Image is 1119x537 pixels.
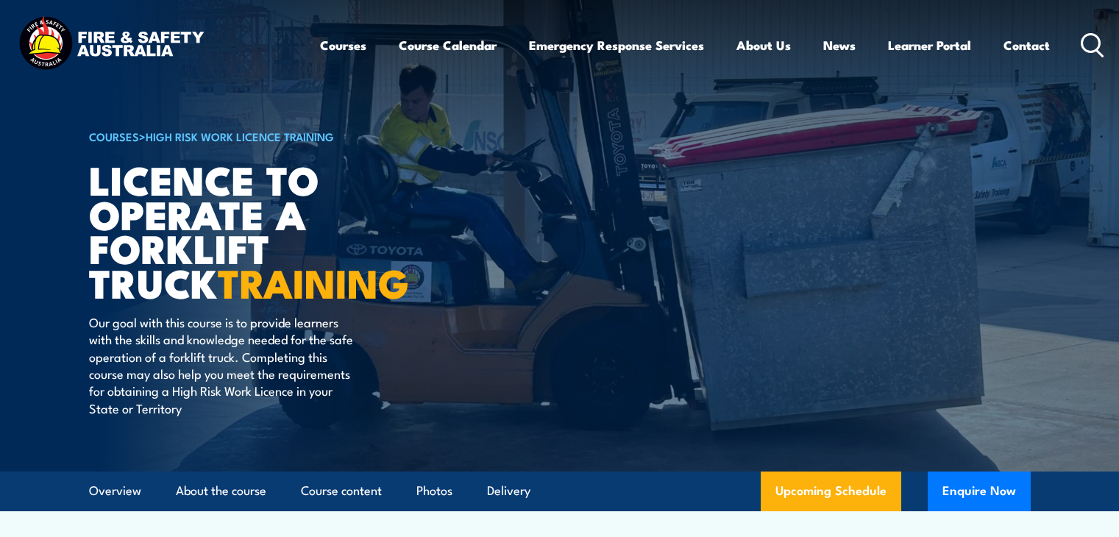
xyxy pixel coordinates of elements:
a: About the course [176,472,266,511]
button: Enquire Now [928,472,1031,511]
a: Course Calendar [399,26,497,65]
a: High Risk Work Licence Training [146,128,334,144]
a: Contact [1003,26,1050,65]
a: Delivery [487,472,530,511]
a: COURSES [89,128,139,144]
p: Our goal with this course is to provide learners with the skills and knowledge needed for the saf... [89,313,358,416]
h1: Licence to operate a forklift truck [89,162,452,299]
h6: > [89,127,452,145]
a: Course content [301,472,382,511]
a: News [823,26,856,65]
a: Emergency Response Services [529,26,704,65]
a: Upcoming Schedule [761,472,901,511]
a: Overview [89,472,141,511]
a: Courses [320,26,366,65]
a: Photos [416,472,452,511]
a: Learner Portal [888,26,971,65]
strong: TRAINING [218,251,409,312]
a: About Us [736,26,791,65]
